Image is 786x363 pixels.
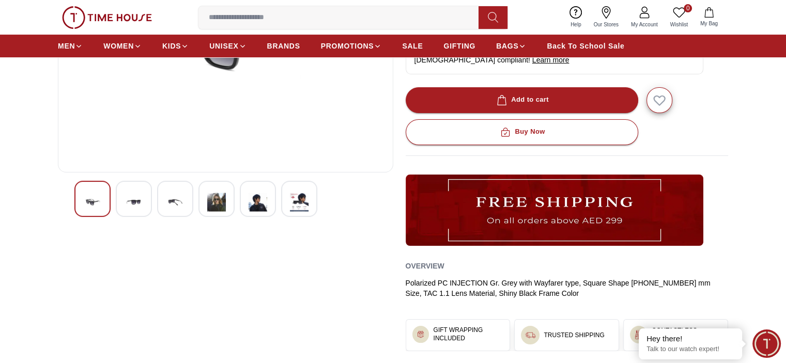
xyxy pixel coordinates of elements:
[646,345,734,354] p: Talk to our watch expert!
[684,4,692,12] span: 0
[58,37,83,55] a: MEN
[267,41,300,51] span: BRANDS
[666,21,692,28] span: Wishlist
[564,4,588,30] a: Help
[162,41,181,51] span: KIDS
[496,37,526,55] a: BAGS
[590,21,623,28] span: Our Stores
[402,37,423,55] a: SALE
[406,258,444,274] h2: Overview
[544,331,604,339] h3: TRUSTED SHIPPING
[83,190,102,215] img: LEE COOPER Unisex Polarized Sunglasses Shiny Black Mirror Lens - LC1021C01
[125,190,143,215] img: LEE COOPER Unisex Polarized Sunglasses Shiny Black Mirror Lens - LC1021C01
[433,326,503,342] h3: GIFT WRAPPING INCLUDED
[588,4,625,30] a: Our Stores
[627,21,662,28] span: My Account
[417,330,425,339] img: ...
[406,119,638,145] button: Buy Now
[267,37,300,55] a: BRANDS
[402,41,423,51] span: SALE
[207,190,226,215] img: LEE COOPER Unisex Polarized Sunglasses Shiny Black Mirror Lens - LC1021C01
[249,190,267,215] img: LEE COOPER Unisex Polarized Sunglasses Shiny Black Mirror Lens - LC1021C01
[209,37,246,55] a: UNISEX
[547,41,624,51] span: Back To School Sale
[566,21,585,28] span: Help
[634,330,643,339] img: ...
[290,190,309,215] img: LEE COOPER Unisex Polarized Sunglasses Shiny Black Mirror Lens - LC1021C01
[498,126,545,138] div: Buy Now
[496,41,518,51] span: BAGS
[58,41,75,51] span: MEN
[443,37,475,55] a: GIFTING
[696,20,722,27] span: My Bag
[166,190,184,215] img: LEE COOPER Unisex Polarized Sunglasses Shiny Black Mirror Lens - LC1021C01
[443,41,475,51] span: GIFTING
[406,175,703,246] img: ...
[652,326,721,343] h3: CONTACTLESS DELIVERY
[525,330,535,340] img: ...
[103,41,134,51] span: WOMEN
[495,94,549,106] div: Add to cart
[646,334,734,344] div: Hey there!
[406,278,729,298] div: Polarized PC INJECTION Gr. Grey with Wayfarer type, Square Shape [PHONE_NUMBER] mm Size, TAC 1.1 ...
[209,41,238,51] span: UNISEX
[694,5,724,29] button: My Bag
[406,87,638,113] button: Add to cart
[62,6,152,29] img: ...
[162,37,189,55] a: KIDS
[321,37,382,55] a: PROMOTIONS
[103,37,142,55] a: WOMEN
[664,4,694,30] a: 0Wishlist
[547,37,624,55] a: Back To School Sale
[532,56,569,64] span: Learn more
[752,329,781,358] div: Chat Widget
[321,41,374,51] span: PROMOTIONS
